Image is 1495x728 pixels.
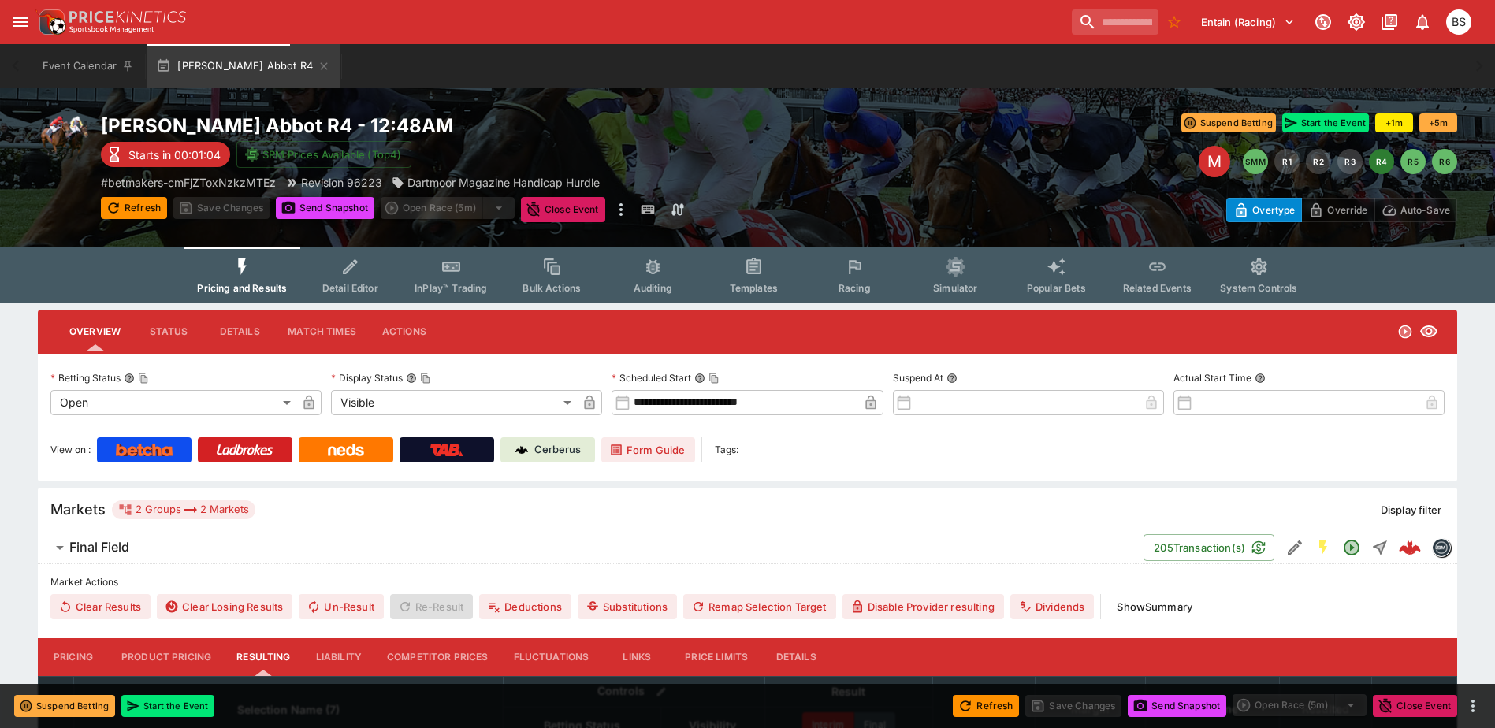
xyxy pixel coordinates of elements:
button: SMM [1243,149,1268,174]
button: 205Transaction(s) [1144,534,1274,561]
div: b74b208c-f666-48c8-893f-79a96fc6f335 [1399,537,1421,559]
span: Popular Bets [1027,282,1086,294]
th: Controls [504,676,765,707]
img: Betcha [116,444,173,456]
button: Un-Result [299,594,383,619]
button: Display filter [1371,497,1451,522]
button: Start the Event [1282,113,1369,132]
div: betmakers [1432,538,1451,557]
button: Bulk edit [651,682,671,702]
button: Auto-Save [1374,198,1457,222]
button: Actions [369,313,440,351]
button: R3 [1337,149,1363,174]
button: Product Pricing [109,638,224,676]
span: Bulk Actions [523,282,581,294]
button: Pricing [38,638,109,676]
p: Revision 96223 [301,174,382,191]
div: Event type filters [184,247,1310,303]
button: Disable Provider resulting [842,594,1004,619]
button: Refresh [101,197,167,219]
button: Close Event [521,197,605,222]
h5: Markets [50,500,106,518]
p: Overtype [1252,202,1295,218]
button: +5m [1419,113,1457,132]
p: Betting Status [50,371,121,384]
img: logo-cerberus--red.svg [1399,537,1421,559]
button: No Bookmarks [1162,9,1187,35]
button: Status [133,313,204,351]
span: Auditing [634,282,672,294]
button: Overview [57,313,133,351]
button: Liability [303,638,374,676]
p: Dartmoor Magazine Handicap Hurdle [407,174,600,191]
p: Actual Start Time [1173,371,1251,384]
div: Visible [331,390,577,415]
button: Close Event [1373,695,1457,717]
button: Suspend At [946,373,958,384]
h6: Final Field [69,539,129,555]
button: open drawer [6,8,35,36]
button: Toggle light/dark mode [1342,8,1370,36]
img: Sportsbook Management [69,26,154,33]
label: Tags: [715,437,738,462]
button: R2 [1306,149,1331,174]
div: Edit Meeting [1199,146,1230,177]
span: System Controls [1220,282,1297,294]
input: search [1072,9,1158,35]
button: Remap Selection Target [683,594,836,619]
button: ShowSummary [1107,594,1202,619]
button: Notifications [1408,8,1437,36]
button: Brendan Scoble [1441,5,1476,39]
a: b74b208c-f666-48c8-893f-79a96fc6f335 [1394,532,1426,563]
button: more [1463,696,1482,715]
button: Copy To Clipboard [138,373,149,384]
p: Starts in 00:01:04 [128,147,221,163]
label: Market Actions [50,570,1445,594]
a: Cerberus [500,437,595,462]
span: Re-Result [390,594,473,619]
button: Fluctuations [501,638,602,676]
p: Auto-Save [1400,202,1450,218]
span: InPlay™ Trading [415,282,487,294]
button: Deductions [479,594,571,619]
button: Actual Start Time [1255,373,1266,384]
p: Cerberus [534,442,581,458]
button: Details [761,638,831,676]
svg: Visible [1419,322,1438,341]
nav: pagination navigation [1243,149,1457,174]
button: Resulting [224,638,303,676]
button: Final Field [38,532,1144,563]
button: [PERSON_NAME] Abbot R4 [147,44,340,88]
button: Select Tenant [1192,9,1304,35]
button: Suspend Betting [1181,113,1276,132]
span: Related Events [1123,282,1192,294]
button: +1m [1375,113,1413,132]
button: Competitor Prices [374,638,501,676]
button: Scheduled StartCopy To Clipboard [694,373,705,384]
p: Copy To Clipboard [101,174,276,191]
button: Substitutions [578,594,677,619]
button: Display StatusCopy To Clipboard [406,373,417,384]
button: Suspend Betting [14,695,115,717]
p: Display Status [331,371,403,384]
button: Clear Losing Results [157,594,292,619]
p: Override [1327,202,1367,218]
img: PriceKinetics Logo [35,6,66,38]
button: Copy To Clipboard [708,373,720,384]
button: R5 [1400,149,1426,174]
svg: Open [1342,538,1361,557]
div: 2 Groups 2 Markets [118,500,249,519]
button: Dividends [1010,594,1094,619]
div: Brendan Scoble [1446,9,1471,35]
button: Start the Event [121,695,214,717]
p: Suspend At [893,371,943,384]
div: split button [381,197,515,219]
button: Overtype [1226,198,1302,222]
button: Refresh [953,695,1019,717]
p: Scheduled Start [612,371,691,384]
button: Details [204,313,275,351]
button: Open [1337,533,1366,562]
button: SRM Prices Available (Top4) [236,141,411,168]
button: Copy To Clipboard [420,373,431,384]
